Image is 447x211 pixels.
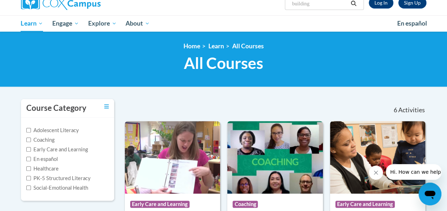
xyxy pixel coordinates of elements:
[88,19,117,28] span: Explore
[26,136,54,144] label: Coaching
[26,155,58,163] label: En español
[26,184,88,192] label: Social-Emotional Health
[26,103,86,114] h3: Course Category
[227,121,323,194] img: Course Logo
[26,146,88,153] label: Early Care and Learning
[330,121,425,194] img: Course Logo
[233,201,258,208] span: Coaching
[369,166,383,180] iframe: Close message
[130,201,190,208] span: Early Care and Learning
[386,164,441,180] iframe: Message from company
[26,137,31,142] input: Checkbox for Options
[26,165,59,173] label: Healthcare
[16,15,48,32] a: Learn
[26,126,79,134] label: Adolescent Literacy
[26,147,31,152] input: Checkbox for Options
[184,54,263,72] span: All Courses
[26,157,31,161] input: Checkbox for Options
[397,20,427,27] span: En español
[26,174,91,182] label: PK-5 Structured Literacy
[183,42,200,50] a: Home
[126,19,150,28] span: About
[26,176,31,180] input: Checkbox for Options
[52,19,79,28] span: Engage
[26,128,31,132] input: Checkbox for Options
[232,42,264,50] a: All Courses
[125,121,220,194] img: Course Logo
[84,15,121,32] a: Explore
[335,201,395,208] span: Early Care and Learning
[104,103,109,110] a: Toggle collapse
[121,15,154,32] a: About
[21,19,43,28] span: Learn
[398,106,425,114] span: Activities
[393,16,432,31] a: En español
[4,5,58,11] span: Hi. How can we help?
[26,185,31,190] input: Checkbox for Options
[26,166,31,171] input: Checkbox for Options
[208,42,224,50] a: Learn
[48,15,84,32] a: Engage
[16,15,432,32] div: Main menu
[419,183,441,205] iframe: Button to launch messaging window
[393,106,397,114] span: 6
